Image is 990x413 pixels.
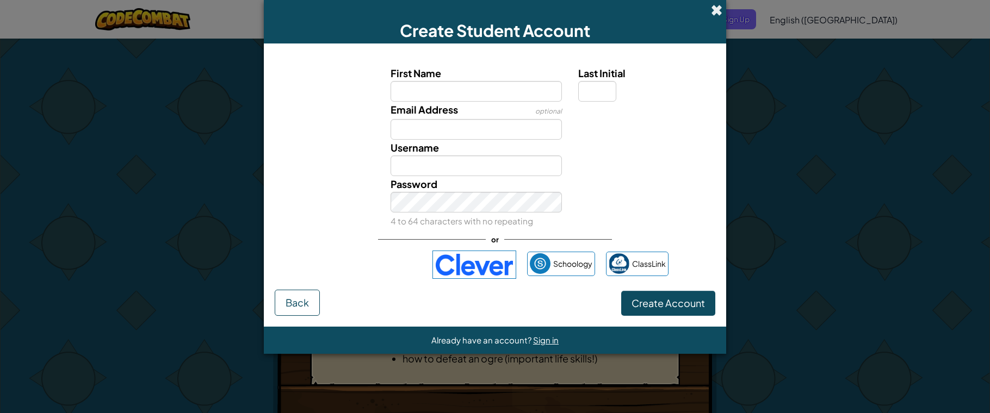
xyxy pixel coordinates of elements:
span: or [486,231,504,247]
span: First Name [391,67,441,79]
a: Sign in [533,335,559,345]
button: Back [275,290,320,316]
button: Create Account [621,291,715,316]
span: Schoology [553,256,592,272]
span: Email Address [391,103,458,116]
small: 4 to 64 characters with no repeating [391,216,533,226]
span: Username [391,141,439,154]
span: Password [391,178,437,190]
iframe: Sign in with Google Button [316,253,427,277]
img: clever-logo-blue.png [432,251,516,279]
img: schoology.png [530,253,550,274]
span: Back [286,296,309,309]
span: optional [535,107,562,115]
span: Create Student Account [400,20,590,41]
span: Already have an account? [431,335,533,345]
span: ClassLink [632,256,666,272]
span: Last Initial [578,67,626,79]
span: Create Account [632,297,705,309]
img: classlink-logo-small.png [609,253,629,274]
